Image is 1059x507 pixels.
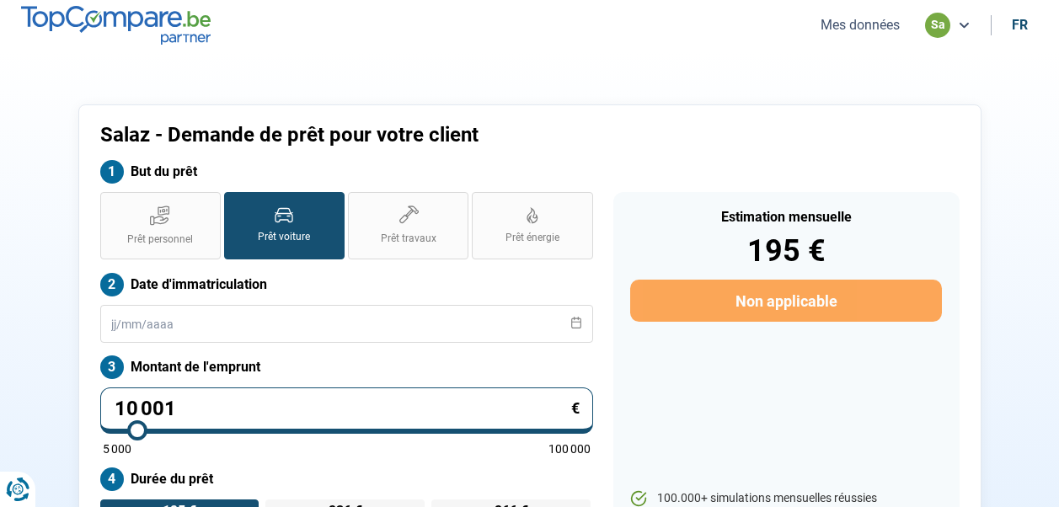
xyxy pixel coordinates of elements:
span: Prêt énergie [505,231,559,245]
span: Prêt travaux [381,232,436,246]
label: Date d'immatriculation [100,273,593,296]
button: Non applicable [630,280,941,322]
input: jj/mm/aaaa [100,305,593,343]
label: But du prêt [100,160,593,184]
div: 195 € [630,236,941,266]
span: Prêt voiture [258,230,310,244]
h1: Salaz - Demande de prêt pour votre client [100,123,740,147]
label: Montant de l'emprunt [100,355,593,379]
div: Estimation mensuelle [630,211,941,224]
div: fr [1012,17,1028,33]
label: Durée du prêt [100,467,593,491]
span: 5 000 [103,443,131,455]
li: 100.000+ simulations mensuelles réussies [630,490,941,507]
span: € [571,401,580,416]
span: 100 000 [548,443,591,455]
img: TopCompare.be [21,6,211,44]
span: Prêt personnel [127,232,193,247]
button: Mes données [816,16,905,34]
div: sa [925,13,950,38]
